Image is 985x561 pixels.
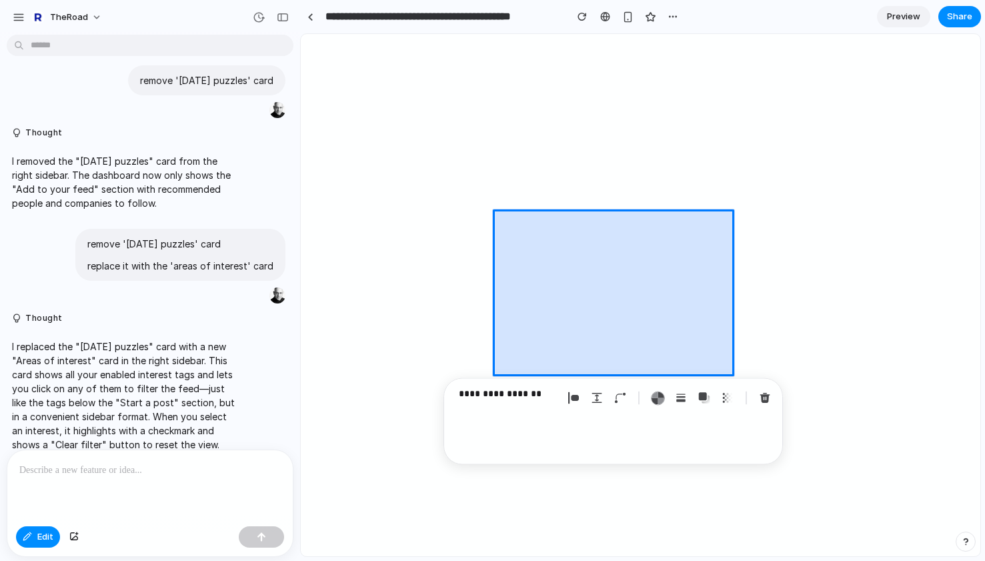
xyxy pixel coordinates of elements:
p: remove '[DATE] puzzles' card [140,73,273,87]
span: Edit [37,530,53,544]
button: Edit [16,526,60,548]
p: replace it with the 'areas of interest' card [87,259,273,273]
button: TheRoad [26,7,109,28]
a: Preview [877,6,930,27]
p: remove '[DATE] puzzles' card [87,237,273,251]
span: TheRoad [50,11,88,24]
span: Share [947,10,972,23]
p: I removed the "[DATE] puzzles" card from the right sidebar. The dashboard now only shows the "Add... [12,154,235,210]
p: I replaced the "[DATE] puzzles" card with a new "Areas of interest" card in the right sidebar. Th... [12,340,235,452]
span: Preview [887,10,920,23]
button: Share [938,6,981,27]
